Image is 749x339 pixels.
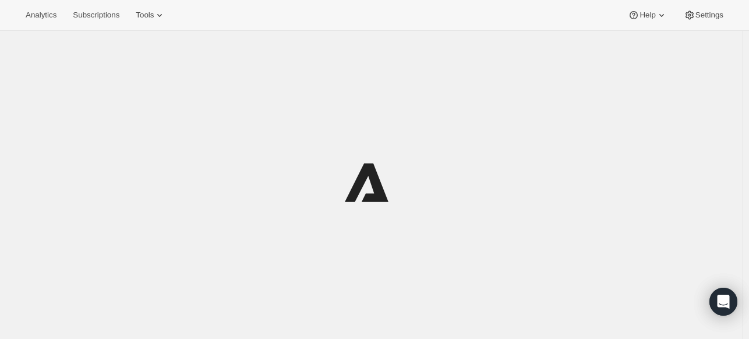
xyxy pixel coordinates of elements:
button: Settings [677,7,730,23]
button: Help [621,7,674,23]
button: Subscriptions [66,7,126,23]
span: Subscriptions [73,10,119,20]
span: Analytics [26,10,56,20]
button: Tools [129,7,172,23]
div: Open Intercom Messenger [709,288,737,316]
span: Tools [136,10,154,20]
button: Analytics [19,7,63,23]
span: Settings [695,10,723,20]
span: Help [640,10,655,20]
